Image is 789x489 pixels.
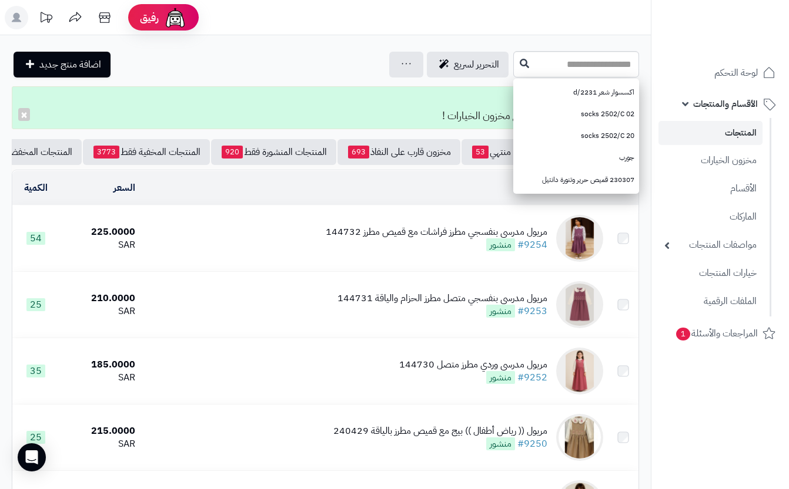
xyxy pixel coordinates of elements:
[24,181,48,195] a: الكمية
[658,319,782,348] a: المراجعات والأسئلة1
[556,215,603,262] img: مريول مدرسي بنفسجي مطرز فراشات مع قميص مطرز 144732
[348,146,369,158] span: 693
[462,139,547,165] a: مخزون منتهي53
[31,6,61,32] a: تحديثات المنصة
[93,146,119,158] span: 3773
[26,431,45,444] span: 25
[513,103,639,125] a: socks 2502/C 02
[486,305,515,318] span: منشور
[454,58,499,72] span: التحرير لسريع
[18,108,30,121] button: ×
[113,181,135,195] a: السعر
[63,292,135,305] div: 210.0000
[163,6,187,29] img: ai-face.png
[222,146,243,158] span: 920
[714,65,758,81] span: لوحة التحكم
[658,59,782,87] a: لوحة التحكم
[63,225,135,239] div: 225.0000
[211,139,336,165] a: المنتجات المنشورة فقط920
[63,305,135,318] div: SAR
[26,232,45,245] span: 54
[472,146,489,158] span: 53
[517,437,547,451] a: #9250
[513,169,639,191] a: 230307 قميص حرير وتنورة دانتيل
[337,292,547,305] div: مريول مدرسي بنفسجي متصل مطرز الحزام والياقة 144731
[556,348,603,394] img: مريول مدرسي وردي مطرز متصل 144730
[337,139,460,165] a: مخزون قارب على النفاذ693
[517,370,547,385] a: #9252
[513,82,639,103] a: اكسسوار شعر 2231/d
[63,371,135,385] div: SAR
[486,238,515,251] span: منشور
[63,424,135,438] div: 215.0000
[676,328,690,340] span: 1
[12,86,639,129] div: تم التعديل! تمت تحديث مخزون المنتج مع مخزون الخيارات !
[399,358,547,372] div: مريول مدرسي وردي مطرز متصل 144730
[486,437,515,450] span: منشور
[513,147,639,168] a: جورب
[658,289,763,314] a: الملفات الرقمية
[517,238,547,252] a: #9254
[658,176,763,201] a: الأقسام
[486,371,515,384] span: منشور
[658,121,763,145] a: المنتجات
[517,304,547,318] a: #9253
[63,358,135,372] div: 185.0000
[26,365,45,377] span: 35
[513,125,639,147] a: socks 2502/C 20
[140,11,159,25] span: رفيق
[658,204,763,230] a: الماركات
[26,298,45,311] span: 25
[83,139,210,165] a: المنتجات المخفية فقط3773
[14,52,111,77] a: اضافة منتج جديد
[333,424,547,438] div: مريول (( رياض أطفال )) بيج مع قميص مطرز بالياقة 240429
[658,232,763,258] a: مواصفات المنتجات
[658,148,763,173] a: مخزون الخيارات
[556,281,603,328] img: مريول مدرسي بنفسجي متصل مطرز الحزام والياقة 144731
[427,52,509,77] a: التحرير لسريع
[326,225,547,239] div: مريول مدرسي بنفسجي مطرز فراشات مع قميص مطرز 144732
[693,96,758,112] span: الأقسام والمنتجات
[658,261,763,286] a: خيارات المنتجات
[63,437,135,451] div: SAR
[675,325,758,342] span: المراجعات والأسئلة
[18,443,46,471] div: Open Intercom Messenger
[556,414,603,461] img: مريول (( رياض أطفال )) بيج مع قميص مطرز بالياقة 240429
[39,58,101,72] span: اضافة منتج جديد
[709,9,778,33] img: logo-2.png
[63,238,135,252] div: SAR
